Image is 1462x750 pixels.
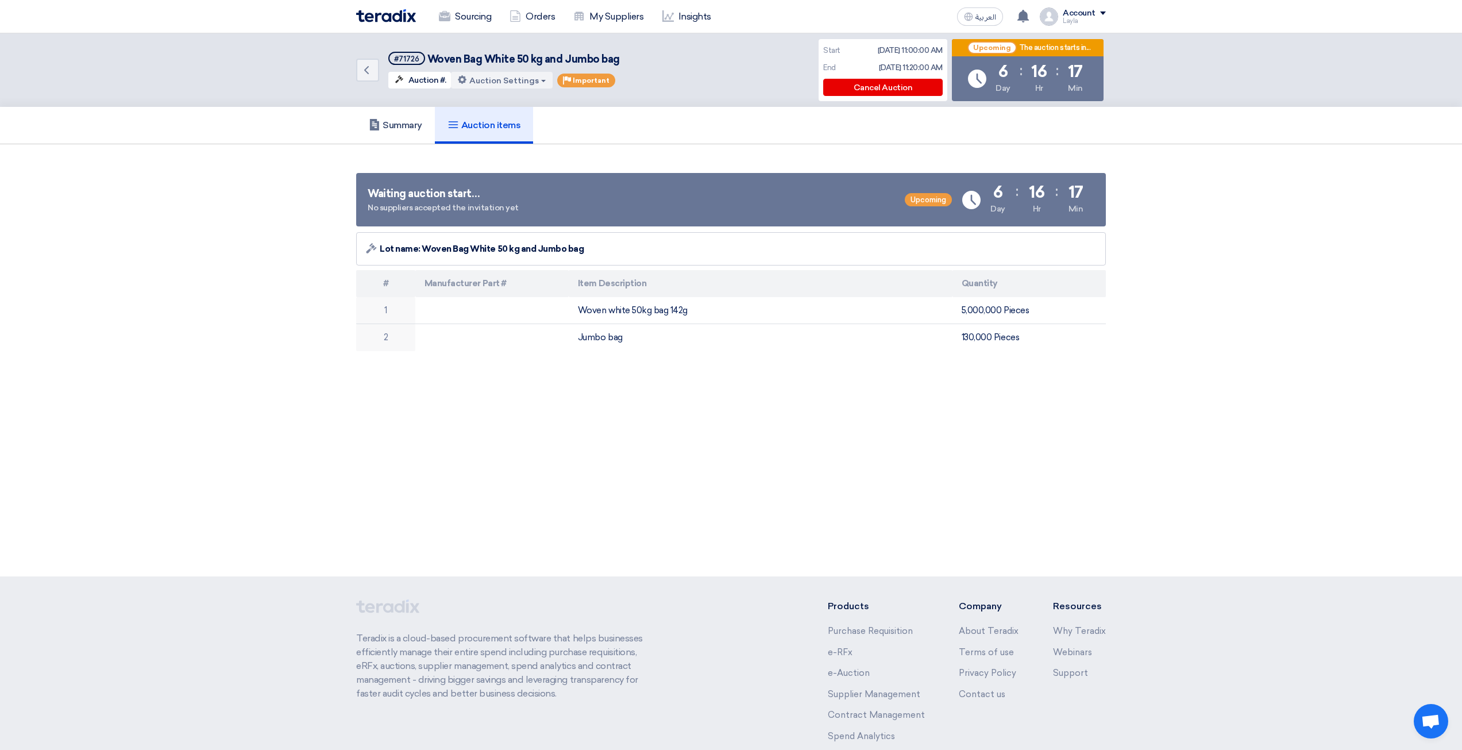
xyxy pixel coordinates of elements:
div: : [1056,60,1059,81]
img: profile_test.png [1040,7,1058,26]
a: Spend Analytics [828,731,895,741]
a: Orders [500,4,564,29]
h5: Woven Bag White 50 kg and Jumbo bag [388,52,620,66]
a: Webinars [1053,647,1092,657]
span: العربية [975,13,996,21]
div: : [1055,181,1058,202]
a: Insights [653,4,720,29]
a: About Teradix [959,626,1019,636]
a: Contract Management [828,710,925,720]
a: Contact us [959,689,1005,699]
td: 130,000 Pieces [952,324,1106,351]
div: #71726 [394,55,419,63]
h5: Summary [369,120,422,131]
span: Auction [408,75,439,85]
a: Summary [356,107,435,144]
div: 17 [1068,64,1083,80]
a: e-Auction [828,668,870,678]
li: Products [828,599,925,613]
li: Company [959,599,1019,613]
div: Day [990,203,1005,215]
div: [DATE] 11:20:00 AM [879,62,943,74]
div: The auction starts in... [1019,43,1090,53]
span: Upcoming [905,193,952,206]
td: Woven white 50kg bag 142g [569,297,952,324]
button: Auction Settings [451,72,553,89]
a: Why Teradix [1053,626,1106,636]
th: Item Description [569,270,952,297]
li: Resources [1053,599,1106,613]
span: #. [440,75,446,85]
td: 1 [356,297,415,324]
div: Hr [1035,82,1043,94]
td: Jumbo bag [569,324,952,351]
th: # [356,270,415,297]
th: Quantity [952,270,1106,297]
div: Cancel Auction [823,79,943,96]
div: Waiting auction start… [368,186,519,202]
div: Open chat [1414,704,1448,739]
a: e-RFx [828,647,852,657]
img: Teradix logo [356,9,416,22]
div: Layla [1063,18,1106,24]
span: Upcoming [967,41,1017,54]
div: Start [823,45,840,56]
a: Support [1053,668,1088,678]
div: Min [1068,203,1083,215]
div: 17 [1068,184,1083,201]
div: No suppliers accepted the invitation yet [368,202,519,214]
a: Sourcing [430,4,500,29]
a: Supplier Management [828,689,920,699]
div: 16 [1031,64,1047,80]
th: Manufacturer Part # [415,270,569,297]
div: 6 [998,64,1008,80]
span: Woven Bag White 50 kg and Jumbo bag [427,53,620,66]
div: 16 [1029,184,1044,201]
div: Hr [1033,203,1041,215]
button: العربية [957,7,1003,26]
span: Important [573,76,610,84]
div: Min [1068,82,1083,94]
div: Day [996,82,1010,94]
div: [DATE] 11:00:00 AM [878,45,943,56]
div: Account [1063,9,1095,18]
a: Purchase Requisition [828,626,913,636]
a: Privacy Policy [959,668,1016,678]
div: 6 [993,184,1003,201]
td: 5,000,000 Pieces [952,297,1106,324]
td: 2 [356,324,415,351]
span: Lot name: Woven Bag White 50 kg and Jumbo bag [380,243,584,256]
h5: Auction items [448,120,521,131]
p: Teradix is a cloud-based procurement software that helps businesses efficiently manage their enti... [356,632,656,701]
div: : [1016,181,1019,202]
div: : [1020,60,1023,81]
a: My Suppliers [564,4,653,29]
a: Terms of use [959,647,1014,657]
a: Auction items [435,107,534,144]
div: End [823,62,836,74]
